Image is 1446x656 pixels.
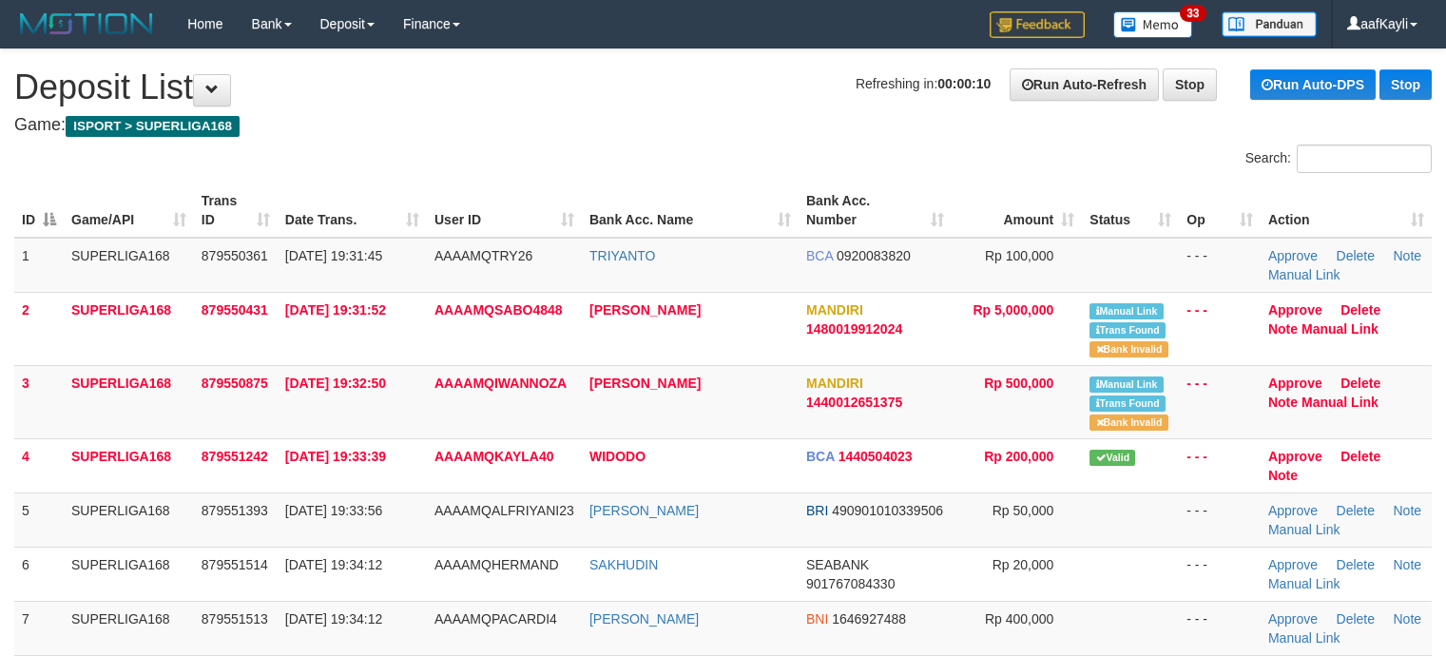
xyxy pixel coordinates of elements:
[64,292,194,365] td: SUPERLIGA168
[1261,183,1432,238] th: Action: activate to sort column ascending
[806,376,863,391] span: MANDIRI
[937,76,991,91] strong: 00:00:10
[832,503,943,518] span: Copy 490901010339506 to clipboard
[1180,5,1205,22] span: 33
[64,438,194,492] td: SUPERLIGA168
[285,449,386,464] span: [DATE] 19:33:39
[1301,321,1379,337] a: Manual Link
[434,302,563,318] span: AAAAMQSABO4848
[285,557,382,572] span: [DATE] 19:34:12
[1179,601,1261,655] td: - - -
[14,10,159,38] img: MOTION_logo.png
[1179,365,1261,438] td: - - -
[14,116,1432,135] h4: Game:
[990,11,1085,38] img: Feedback.jpg
[1268,248,1318,263] a: Approve
[1337,557,1375,572] a: Delete
[952,183,1083,238] th: Amount: activate to sort column ascending
[806,557,869,572] span: SEABANK
[285,248,382,263] span: [DATE] 19:31:45
[64,492,194,547] td: SUPERLIGA168
[66,116,240,137] span: ISPORT > SUPERLIGA168
[1393,611,1421,627] a: Note
[194,183,278,238] th: Trans ID: activate to sort column ascending
[806,248,833,263] span: BCA
[1089,415,1167,431] span: Bank is not match
[285,611,382,627] span: [DATE] 19:34:12
[856,76,991,91] span: Refreshing in:
[1245,145,1432,173] label: Search:
[806,503,828,518] span: BRI
[799,183,952,238] th: Bank Acc. Number: activate to sort column ascending
[1340,449,1380,464] a: Delete
[202,248,268,263] span: 879550361
[1179,547,1261,601] td: - - -
[285,503,382,518] span: [DATE] 19:33:56
[14,238,64,293] td: 1
[806,321,902,337] span: Copy 1480019912024 to clipboard
[1179,238,1261,293] td: - - -
[985,248,1053,263] span: Rp 100,000
[1010,68,1159,101] a: Run Auto-Refresh
[806,576,895,591] span: Copy 901767084330 to clipboard
[1089,322,1166,338] span: Similar transaction found
[14,68,1432,106] h1: Deposit List
[839,449,913,464] span: Copy 1440504023 to clipboard
[1222,11,1317,37] img: panduan.png
[202,376,268,391] span: 879550875
[202,302,268,318] span: 879550431
[434,248,532,263] span: AAAAMQTRY26
[1089,303,1163,319] span: Manually Linked
[14,601,64,655] td: 7
[278,183,427,238] th: Date Trans.: activate to sort column ascending
[589,449,646,464] a: WIDODO
[202,557,268,572] span: 879551514
[434,376,567,391] span: AAAAMQIWANNOZA
[1250,69,1376,100] a: Run Auto-DPS
[806,302,863,318] span: MANDIRI
[993,503,1054,518] span: Rp 50,000
[1379,69,1432,100] a: Stop
[434,557,559,572] span: AAAAMQHERMAND
[202,503,268,518] span: 879551393
[1337,611,1375,627] a: Delete
[1268,321,1298,337] a: Note
[1268,267,1340,282] a: Manual Link
[589,302,701,318] a: [PERSON_NAME]
[582,183,799,238] th: Bank Acc. Name: activate to sort column ascending
[434,503,574,518] span: AAAAMQALFRIYANI23
[1297,145,1432,173] input: Search:
[1268,449,1322,464] a: Approve
[1113,11,1193,38] img: Button%20Memo.svg
[14,547,64,601] td: 6
[832,611,906,627] span: Copy 1646927488 to clipboard
[589,557,658,572] a: SAKHUDIN
[1163,68,1217,101] a: Stop
[1268,376,1322,391] a: Approve
[1268,611,1318,627] a: Approve
[64,547,194,601] td: SUPERLIGA168
[1089,450,1135,466] span: Valid transaction
[1082,183,1179,238] th: Status: activate to sort column ascending
[589,611,699,627] a: [PERSON_NAME]
[1268,503,1318,518] a: Approve
[993,557,1054,572] span: Rp 20,000
[14,365,64,438] td: 3
[589,376,701,391] a: [PERSON_NAME]
[14,438,64,492] td: 4
[589,503,699,518] a: [PERSON_NAME]
[427,183,582,238] th: User ID: activate to sort column ascending
[984,376,1053,391] span: Rp 500,000
[1393,557,1421,572] a: Note
[1179,438,1261,492] td: - - -
[1337,248,1375,263] a: Delete
[14,292,64,365] td: 2
[64,601,194,655] td: SUPERLIGA168
[1179,292,1261,365] td: - - -
[285,376,386,391] span: [DATE] 19:32:50
[14,492,64,547] td: 5
[806,395,902,410] span: Copy 1440012651375 to clipboard
[1179,183,1261,238] th: Op: activate to sort column ascending
[285,302,386,318] span: [DATE] 19:31:52
[202,449,268,464] span: 879551242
